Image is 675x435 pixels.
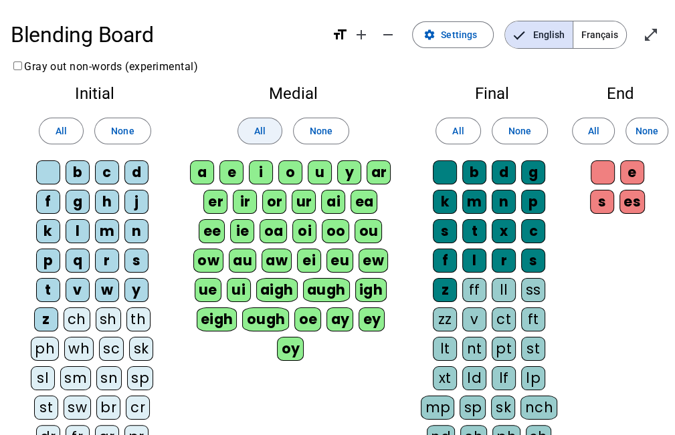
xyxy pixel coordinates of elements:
div: h [95,190,119,214]
div: ei [297,249,321,273]
div: n [492,190,516,214]
div: th [126,307,151,331]
div: ou [355,219,382,243]
div: br [96,396,120,420]
div: ff [462,278,486,302]
button: All [39,118,84,144]
mat-icon: remove [380,27,396,43]
button: Enter full screen [638,21,664,48]
div: u [308,160,332,184]
div: ai [321,190,345,214]
div: t [36,278,60,302]
div: wh [64,337,94,361]
div: ir [233,190,257,214]
div: p [36,249,60,273]
button: Settings [412,21,494,48]
div: zz [433,307,457,331]
span: None [636,123,658,139]
div: ss [521,278,545,302]
div: lp [521,366,545,390]
div: t [462,219,486,243]
div: l [462,249,486,273]
span: None [508,123,531,139]
div: oi [292,219,316,243]
div: v [66,278,90,302]
div: sh [96,307,121,331]
div: au [229,249,256,273]
span: English [505,21,573,48]
input: Gray out non-words (experimental) [13,61,22,70]
div: es [619,190,645,214]
button: None [293,118,349,144]
div: d [124,160,149,184]
div: er [203,190,227,214]
div: mp [421,396,454,420]
div: g [66,190,90,214]
div: y [337,160,361,184]
mat-button-toggle-group: Language selection [504,21,627,49]
h1: Blending Board [11,13,321,56]
span: All [56,123,67,139]
div: or [262,190,286,214]
div: s [590,190,614,214]
div: lt [433,337,457,361]
div: igh [355,278,387,302]
h2: Medial [190,86,397,102]
h2: End [587,86,654,102]
div: p [521,190,545,214]
div: st [521,337,545,361]
div: k [433,190,457,214]
div: i [249,160,273,184]
button: None [94,118,151,144]
div: sp [460,396,486,420]
div: e [620,160,644,184]
div: ey [359,307,385,331]
div: d [492,160,516,184]
div: ct [492,307,516,331]
div: g [521,160,545,184]
div: e [219,160,244,184]
div: v [462,307,486,331]
div: nch [520,396,557,420]
div: lf [492,366,516,390]
div: ea [351,190,377,214]
mat-icon: format_size [332,27,348,43]
div: c [95,160,119,184]
mat-icon: add [353,27,369,43]
div: eu [326,249,353,273]
div: cr [126,396,150,420]
div: pt [492,337,516,361]
div: n [124,219,149,243]
div: ui [227,278,251,302]
div: oe [294,307,321,331]
div: ie [230,219,254,243]
div: f [433,249,457,273]
button: All [237,118,282,144]
div: augh [303,278,350,302]
div: sk [129,337,153,361]
div: sp [127,366,153,390]
button: Increase font size [348,21,375,48]
div: ld [462,366,486,390]
div: s [124,249,149,273]
div: x [492,219,516,243]
div: ph [31,337,59,361]
div: aigh [256,278,298,302]
div: k [36,219,60,243]
div: ft [521,307,545,331]
div: s [521,249,545,273]
div: ur [292,190,316,214]
div: ar [367,160,391,184]
h2: Final [418,86,565,102]
span: Settings [441,27,477,43]
div: o [278,160,302,184]
div: oa [260,219,287,243]
span: None [310,123,332,139]
h2: Initial [21,86,169,102]
div: ay [326,307,353,331]
div: r [492,249,516,273]
div: b [66,160,90,184]
span: All [587,123,599,139]
div: z [433,278,457,302]
div: ow [193,249,223,273]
